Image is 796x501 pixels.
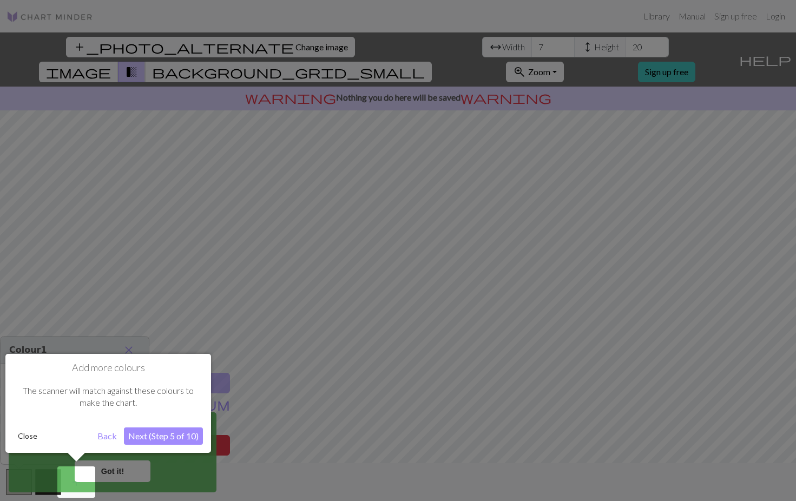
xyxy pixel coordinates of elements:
[93,427,121,445] button: Back
[124,427,203,445] button: Next (Step 5 of 10)
[14,374,203,420] div: The scanner will match against these colours to make the chart.
[5,354,211,453] div: Add more colours
[14,428,42,444] button: Close
[14,362,203,374] h1: Add more colours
